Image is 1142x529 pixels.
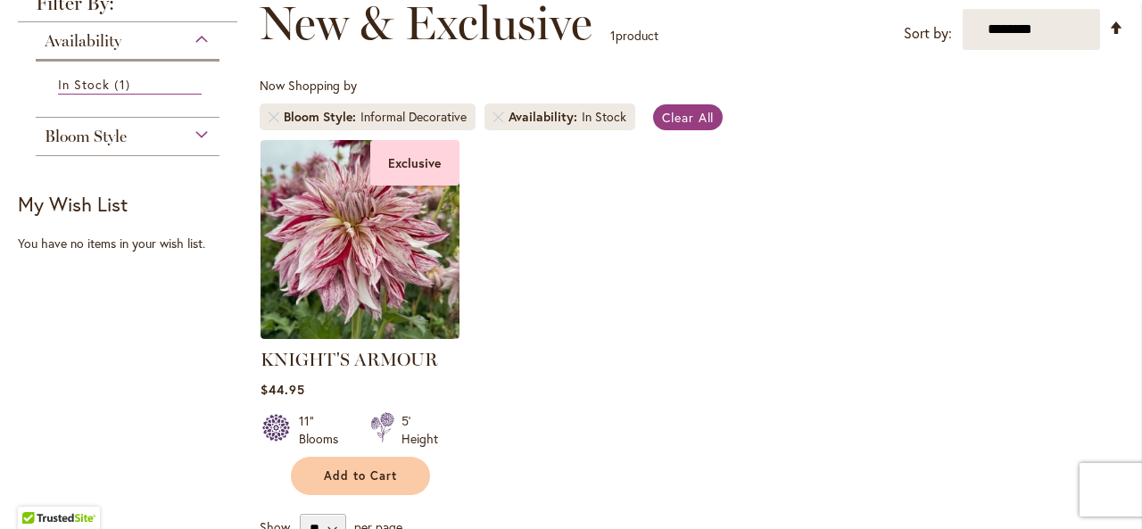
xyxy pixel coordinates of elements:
button: Add to Cart [291,457,430,495]
a: KNIGHT'S ARMOUR [261,349,438,370]
div: In Stock [582,108,626,126]
div: You have no items in your wish list. [18,235,248,252]
a: KNIGHT'S ARMOUR Exclusive [261,326,459,343]
span: $44.95 [261,381,305,398]
iframe: Launch Accessibility Center [13,466,63,516]
span: Now Shopping by [260,77,357,94]
a: Remove Availability In Stock [493,112,504,122]
div: Informal Decorative [360,108,467,126]
div: 11" Blooms [299,412,349,448]
p: product [610,21,658,50]
a: In Stock 1 [58,75,202,95]
span: 1 [610,27,616,44]
span: Add to Cart [324,468,397,484]
span: 1 [114,75,134,94]
strong: My Wish List [18,191,128,217]
img: KNIGHT'S ARMOUR [261,140,459,339]
div: Exclusive [370,140,459,186]
span: Availability [509,108,582,126]
span: In Stock [58,76,110,93]
div: 5' Height [401,412,438,448]
span: Bloom Style [284,108,360,126]
a: Remove Bloom Style Informal Decorative [269,112,279,122]
a: Clear All [653,104,724,130]
span: Bloom Style [45,127,127,146]
label: Sort by: [904,17,952,50]
span: Clear All [662,109,715,126]
span: Availability [45,31,121,51]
